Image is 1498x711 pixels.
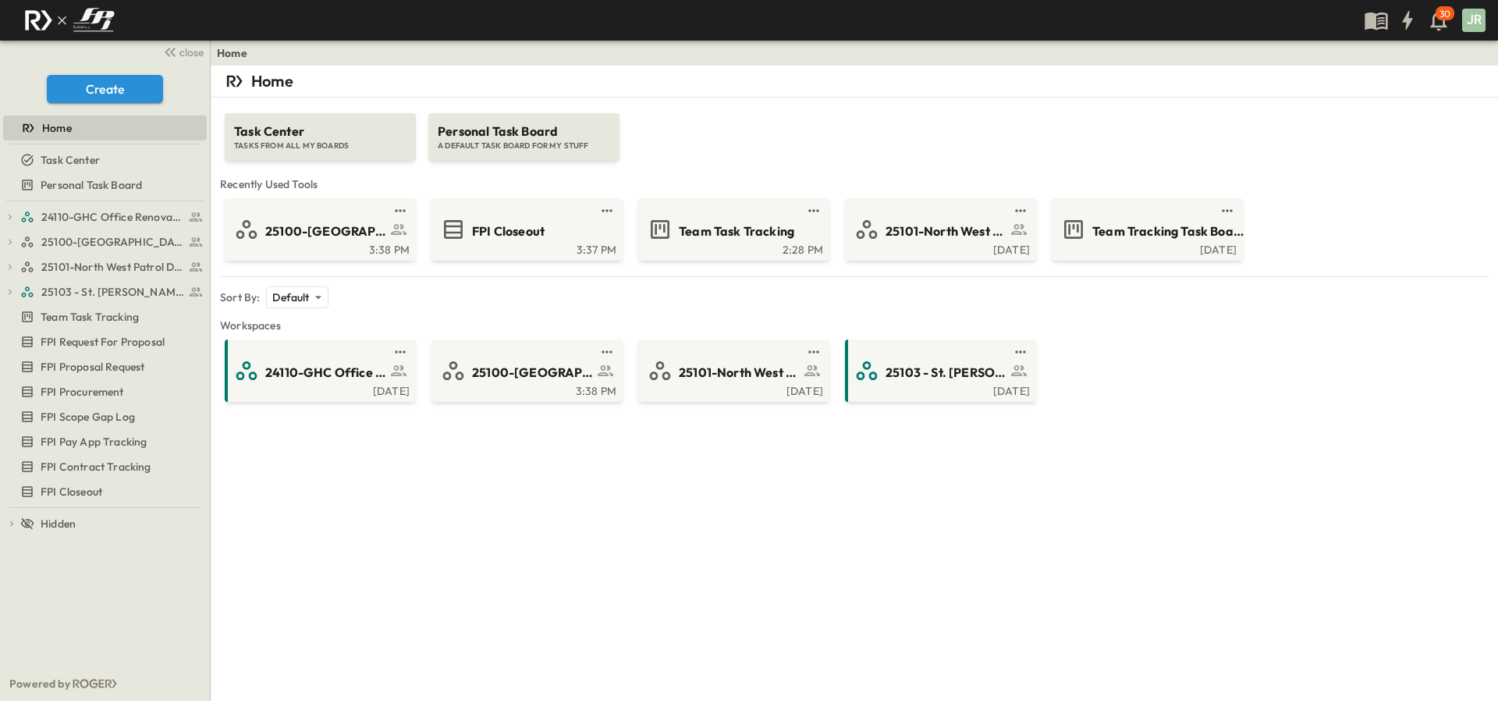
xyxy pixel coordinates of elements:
a: 25100-[GEOGRAPHIC_DATA] [228,217,410,242]
span: FPI Request For Proposal [41,334,165,350]
div: FPI Procurementtest [3,379,207,404]
button: close [157,41,207,62]
div: FPI Proposal Requesttest [3,354,207,379]
div: FPI Closeouttest [3,479,207,504]
button: test [391,343,410,361]
div: [DATE] [848,383,1030,396]
span: Team Tracking Task Board [1092,222,1244,240]
div: 25101-North West Patrol Divisiontest [3,254,207,279]
a: [DATE] [848,242,1030,254]
span: Task Center [41,152,100,168]
button: Create [47,75,163,103]
a: FPI Proposal Request [3,356,204,378]
a: 25100-[GEOGRAPHIC_DATA] [435,358,616,383]
a: Home [217,45,247,61]
div: 24110-GHC Office Renovationstest [3,204,207,229]
span: TASKS FROM ALL MY BOARDS [234,140,406,151]
div: JR [1462,9,1486,32]
div: FPI Contract Trackingtest [3,454,207,479]
span: A DEFAULT TASK BOARD FOR MY STUFF [438,140,610,151]
span: 25103 - St. [PERSON_NAME] Phase 2 [41,284,184,300]
button: test [598,201,616,220]
a: Personal Task Board [3,174,204,196]
div: FPI Scope Gap Logtest [3,404,207,429]
p: Sort By: [220,290,260,305]
a: 3:38 PM [435,383,616,396]
div: Default [266,286,328,308]
span: close [179,44,204,60]
span: FPI Contract Tracking [41,459,151,475]
span: 25100-Vanguard Prep School [41,234,184,250]
button: test [1011,343,1030,361]
a: Team Task Tracking [641,217,823,242]
a: [DATE] [1055,242,1237,254]
a: 3:38 PM [228,242,410,254]
button: test [598,343,616,361]
a: 25101-North West Patrol Division [848,217,1030,242]
a: 25101-North West Patrol Division [641,358,823,383]
a: 3:37 PM [435,242,616,254]
span: Personal Task Board [41,177,142,193]
span: Task Center [234,123,406,140]
button: JR [1461,7,1487,34]
a: FPI Contract Tracking [3,456,204,478]
span: FPI Scope Gap Log [41,409,135,425]
a: FPI Request For Proposal [3,331,204,353]
div: FPI Request For Proposaltest [3,329,207,354]
a: Task Center [3,149,204,171]
a: [DATE] [228,383,410,396]
span: Team Task Tracking [679,222,794,240]
p: 30 [1439,8,1450,20]
span: FPI Pay App Tracking [41,434,147,450]
div: FPI Pay App Trackingtest [3,429,207,454]
span: FPI Proposal Request [41,359,144,375]
span: 25100-[GEOGRAPHIC_DATA] [265,222,386,240]
a: [DATE] [641,383,823,396]
a: 24110-GHC Office Renovations [20,206,204,228]
p: Default [272,290,309,305]
a: Team Tracking Task Board [1055,217,1237,242]
span: 24110-GHC Office Renovations [41,209,184,225]
span: 25101-North West Patrol Division [41,259,184,275]
div: Personal Task Boardtest [3,172,207,197]
a: FPI Closeout [3,481,204,503]
span: 25101-North West Patrol Division [679,364,800,382]
button: test [804,201,823,220]
a: Personal Task BoardA DEFAULT TASK BOARD FOR MY STUFF [427,98,621,161]
span: Team Task Tracking [41,309,139,325]
p: Home [251,70,293,92]
a: 2:28 PM [641,242,823,254]
span: 25103 - St. [PERSON_NAME] Phase 2 [886,364,1006,382]
span: FPI Procurement [41,384,124,400]
a: 25101-North West Patrol Division [20,256,204,278]
a: Home [3,117,204,139]
a: 25103 - St. [PERSON_NAME] Phase 2 [848,358,1030,383]
span: 24110-GHC Office Renovations [265,364,386,382]
span: 25100-[GEOGRAPHIC_DATA] [472,364,593,382]
button: test [1218,201,1237,220]
span: Hidden [41,516,76,531]
span: Workspaces [220,318,1489,333]
div: 25103 - St. [PERSON_NAME] Phase 2test [3,279,207,304]
a: Task CenterTASKS FROM ALL MY BOARDS [223,98,417,161]
a: Team Task Tracking [3,306,204,328]
a: FPI Pay App Tracking [3,431,204,453]
a: 25100-Vanguard Prep School [20,231,204,253]
div: 25100-Vanguard Prep Schooltest [3,229,207,254]
span: Home [42,120,72,136]
nav: breadcrumbs [217,45,257,61]
img: c8d7d1ed905e502e8f77bf7063faec64e13b34fdb1f2bdd94b0e311fc34f8000.png [19,4,120,37]
a: 24110-GHC Office Renovations [228,358,410,383]
a: 25103 - St. [PERSON_NAME] Phase 2 [20,281,204,303]
span: FPI Closeout [41,484,102,499]
span: FPI Closeout [472,222,545,240]
span: Recently Used Tools [220,176,1489,192]
button: test [1011,201,1030,220]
